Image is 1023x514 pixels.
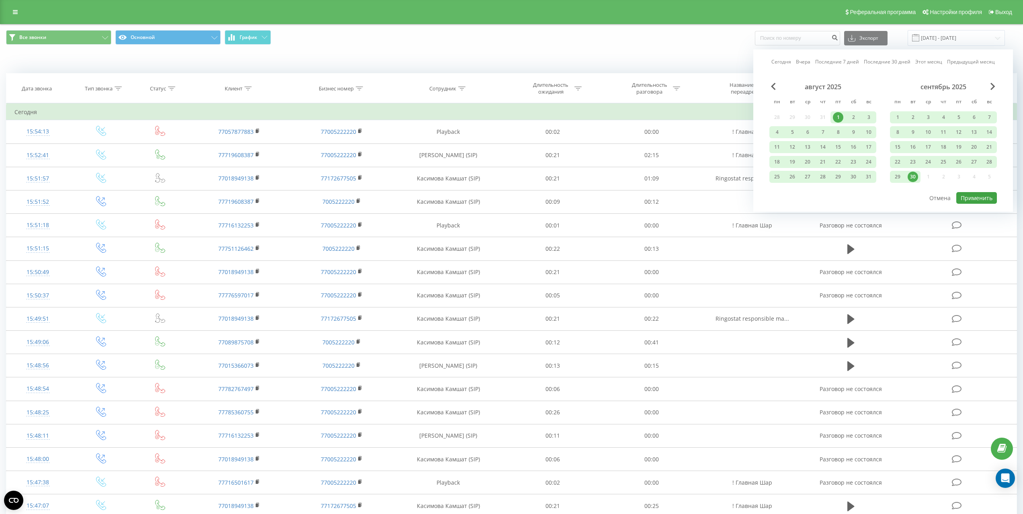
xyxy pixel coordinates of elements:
div: 14 [984,127,994,137]
div: 15:49:51 [14,311,62,327]
span: Разговор не состоялся [820,479,882,486]
div: 15:51:57 [14,171,62,186]
div: 24 [923,157,933,167]
abbr: четверг [937,96,949,109]
div: 16 [908,142,918,152]
div: чт 11 сент. 2025 г. [936,126,951,138]
abbr: пятница [953,96,965,109]
div: 13 [969,127,979,137]
div: 6 [802,127,813,137]
td: 00:00 [602,448,701,471]
td: 00:00 [602,214,701,237]
td: 00:02 [504,120,602,143]
abbr: понедельник [771,96,783,109]
a: 77015366073 [218,362,254,369]
a: 77005222220 [321,432,356,439]
div: 28 [984,157,994,167]
div: 22 [892,157,903,167]
abbr: вторник [786,96,798,109]
td: ! Главная Шар [701,214,803,237]
abbr: вторник [907,96,919,109]
div: пн 29 сент. 2025 г. [890,171,905,183]
div: 16 [848,142,859,152]
div: ср 10 сент. 2025 г. [920,126,936,138]
td: 00:13 [602,237,701,260]
td: Касимова Камшат (SIP) [393,401,504,424]
div: пн 18 авг. 2025 г. [769,156,785,168]
div: ср 13 авг. 2025 г. [800,141,815,153]
td: Касимова Камшат (SIP) [393,331,504,354]
a: 77719608387 [218,198,254,205]
td: Касимова Камшат (SIP) [393,260,504,284]
td: [PERSON_NAME] (SIP) [393,143,504,167]
a: 77018949138 [218,315,254,322]
a: 77057877883 [218,128,254,135]
td: [PERSON_NAME] (SIP) [393,354,504,377]
div: 4 [772,127,782,137]
div: чт 18 сент. 2025 г. [936,141,951,153]
td: 00:00 [602,377,701,401]
td: Касимова Камшат (SIP) [393,190,504,213]
div: 17 [863,142,874,152]
a: 77005222220 [321,408,356,416]
td: [PERSON_NAME] (SIP) [393,424,504,447]
span: Разговор не состоялся [820,268,882,276]
span: Настройки профиля [930,9,982,15]
div: 10 [923,127,933,137]
a: 77716132253 [218,432,254,439]
div: пт 26 сент. 2025 г. [951,156,966,168]
div: Длительность разговора [628,82,671,95]
button: Применить [956,192,997,204]
div: 11 [772,142,782,152]
div: 11 [938,127,949,137]
div: 20 [802,157,813,167]
span: Next Month [990,83,995,90]
div: 2 [848,112,859,123]
div: вт 30 сент. 2025 г. [905,171,920,183]
td: 00:15 [602,354,701,377]
div: вс 21 сент. 2025 г. [982,141,997,153]
a: Сегодня [771,58,791,66]
div: 15:54:13 [14,124,62,139]
a: 77005222220 [321,221,356,229]
div: чт 25 сент. 2025 г. [936,156,951,168]
div: 15:51:52 [14,194,62,210]
div: 31 [863,172,874,182]
a: 77172677505 [321,315,356,322]
div: 18 [938,142,949,152]
div: 26 [787,172,797,182]
div: 28 [818,172,828,182]
div: пт 19 сент. 2025 г. [951,141,966,153]
div: вс 31 авг. 2025 г. [861,171,876,183]
div: 12 [953,127,964,137]
div: пт 8 авг. 2025 г. [830,126,846,138]
a: 77785360755 [218,408,254,416]
div: Open Intercom Messenger [996,469,1015,488]
div: пн 4 авг. 2025 г. [769,126,785,138]
div: 1 [833,112,843,123]
div: 24 [863,157,874,167]
div: 29 [892,172,903,182]
td: 00:21 [504,167,602,190]
div: Тип звонка [85,85,113,92]
span: Ringostat responsible ma... [715,315,789,322]
td: Playback [393,214,504,237]
span: Разговор не состоялся [820,291,882,299]
div: 26 [953,157,964,167]
div: август 2025 [769,83,876,91]
div: 15:49:06 [14,334,62,350]
div: чт 4 сент. 2025 г. [936,111,951,123]
div: ср 17 сент. 2025 г. [920,141,936,153]
div: сб 20 сент. 2025 г. [966,141,982,153]
div: вт 26 авг. 2025 г. [785,171,800,183]
span: Разговор не состоялся [820,408,882,416]
div: 4 [938,112,949,123]
td: 00:21 [504,143,602,167]
div: сб 16 авг. 2025 г. [846,141,861,153]
div: ср 20 авг. 2025 г. [800,156,815,168]
div: пн 25 авг. 2025 г. [769,171,785,183]
a: Предыдущий месяц [947,58,995,66]
div: пн 8 сент. 2025 г. [890,126,905,138]
td: 00:13 [504,354,602,377]
div: 15:47:38 [14,475,62,490]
